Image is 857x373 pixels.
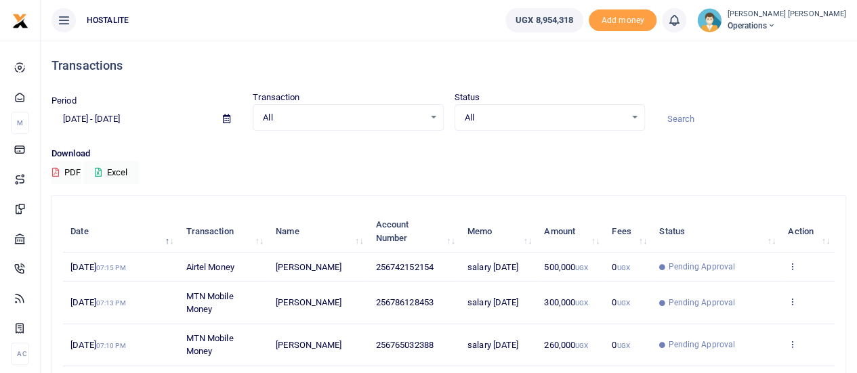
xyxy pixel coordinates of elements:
a: UGX 8,954,318 [505,8,583,32]
a: profile-user [PERSON_NAME] [PERSON_NAME] Operations [697,8,846,32]
span: [DATE] [70,262,125,272]
th: Status: activate to sort column ascending [652,211,780,253]
span: Pending Approval [668,297,735,309]
span: [PERSON_NAME] [276,297,341,307]
input: select period [51,108,212,131]
span: Operations [727,20,846,32]
a: Add money [589,14,656,24]
label: Period [51,94,77,108]
li: Wallet ballance [500,8,589,32]
th: Fees: activate to sort column ascending [604,211,652,253]
li: Toup your wallet [589,9,656,32]
span: Airtel Money [186,262,234,272]
small: 07:13 PM [96,299,126,307]
small: 07:15 PM [96,264,126,271]
span: 500,000 [544,262,588,272]
small: UGX [616,342,629,349]
input: Search [656,108,846,131]
th: Transaction: activate to sort column ascending [178,211,268,253]
h4: Transactions [51,58,846,73]
span: 300,000 [544,297,588,307]
button: Excel [83,161,139,184]
th: Date: activate to sort column descending [63,211,178,253]
span: Add money [589,9,656,32]
a: logo-small logo-large logo-large [12,15,28,25]
th: Name: activate to sort column ascending [268,211,368,253]
span: Pending Approval [668,261,735,273]
span: [PERSON_NAME] [276,262,341,272]
small: [PERSON_NAME] [PERSON_NAME] [727,9,846,20]
label: Transaction [253,91,299,104]
small: UGX [616,264,629,271]
span: All [465,111,625,125]
span: 260,000 [544,340,588,350]
span: 0 [612,340,629,350]
span: 0 [612,297,629,307]
img: profile-user [697,8,722,32]
img: logo-small [12,13,28,29]
span: All [263,111,423,125]
th: Amount: activate to sort column ascending [537,211,604,253]
span: 0 [612,262,629,272]
span: [PERSON_NAME] [276,340,341,350]
span: HOSTALITE [81,14,134,26]
span: Pending Approval [668,338,735,351]
span: salary [DATE] [467,340,518,350]
small: UGX [575,264,588,271]
span: MTN Mobile Money [186,333,234,357]
small: UGX [575,342,588,349]
small: UGX [575,299,588,307]
span: 256742152154 [376,262,434,272]
span: 256786128453 [376,297,434,307]
span: [DATE] [70,297,125,307]
span: MTN Mobile Money [186,291,234,315]
span: UGX 8,954,318 [516,14,573,27]
li: Ac [11,343,29,365]
th: Account Number: activate to sort column ascending [368,211,459,253]
li: M [11,112,29,134]
span: salary [DATE] [467,297,518,307]
p: Download [51,147,846,161]
label: Status [455,91,480,104]
small: UGX [616,299,629,307]
span: [DATE] [70,340,125,350]
th: Memo: activate to sort column ascending [460,211,537,253]
span: salary [DATE] [467,262,518,272]
span: 256765032388 [376,340,434,350]
button: PDF [51,161,81,184]
th: Action: activate to sort column ascending [780,211,835,253]
small: 07:10 PM [96,342,126,349]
